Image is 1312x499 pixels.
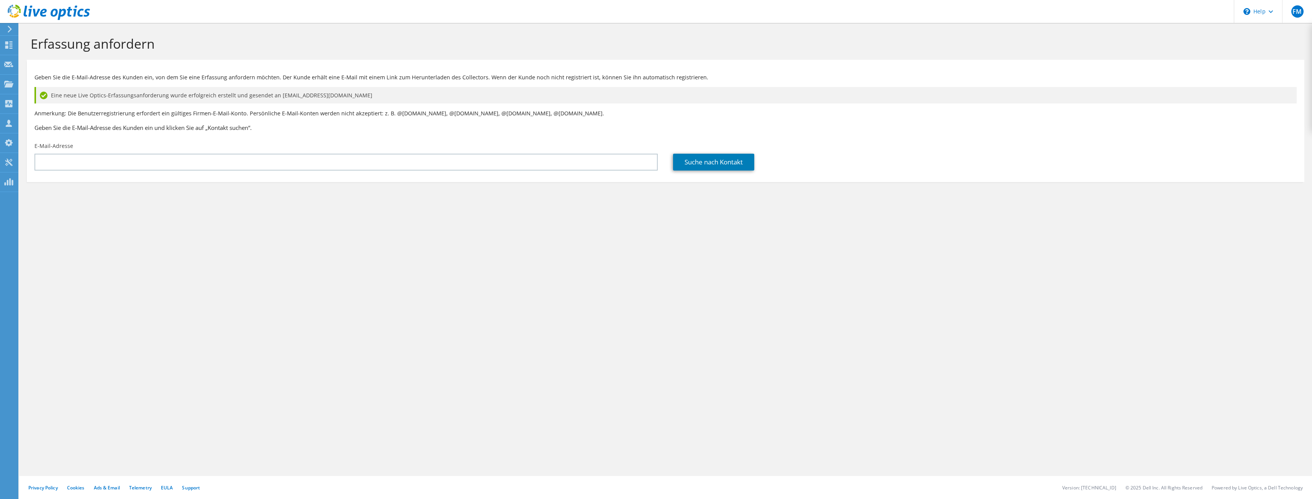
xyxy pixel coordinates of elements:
[34,142,73,150] label: E-Mail-Adresse
[34,109,1297,118] p: Anmerkung: Die Benutzerregistrierung erfordert ein gültiges Firmen-E-Mail-Konto. Persönliche E-Ma...
[1243,8,1250,15] svg: \n
[34,123,1297,132] h3: Geben Sie die E-Mail-Adresse des Kunden ein und klicken Sie auf „Kontakt suchen“.
[673,154,754,171] a: Suche nach Kontakt
[28,484,58,491] a: Privacy Policy
[161,484,173,491] a: EULA
[67,484,85,491] a: Cookies
[51,91,372,100] span: Eine neue Live Optics-Erfassungsanforderung wurde erfolgreich erstellt und gesendet an [EMAIL_ADD...
[1062,484,1116,491] li: Version: [TECHNICAL_ID]
[182,484,200,491] a: Support
[1212,484,1303,491] li: Powered by Live Optics, a Dell Technology
[129,484,152,491] a: Telemetry
[1125,484,1202,491] li: © 2025 Dell Inc. All Rights Reserved
[31,36,1297,52] h1: Erfassung anfordern
[94,484,120,491] a: Ads & Email
[34,73,1297,82] p: Geben Sie die E-Mail-Adresse des Kunden ein, von dem Sie eine Erfassung anfordern möchten. Der Ku...
[1291,5,1304,18] span: FM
